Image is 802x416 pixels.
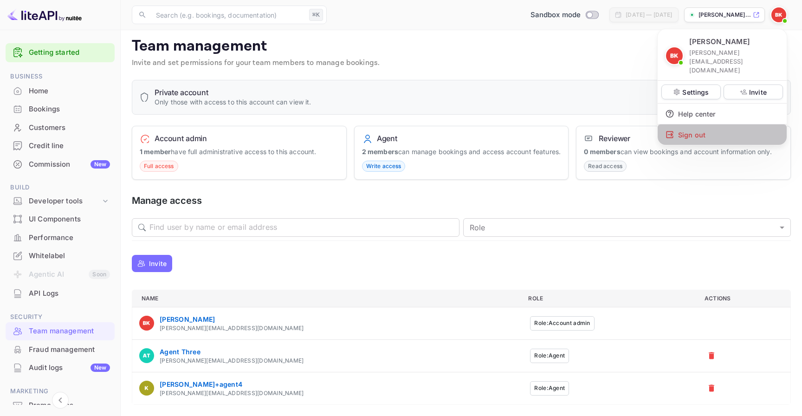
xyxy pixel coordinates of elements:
[689,48,779,75] p: [PERSON_NAME][EMAIL_ADDRESS][DOMAIN_NAME]
[689,37,750,47] p: [PERSON_NAME]
[682,87,709,97] p: Settings
[658,124,787,145] div: Sign out
[666,47,683,64] img: Bill Kyriazopoulos
[749,87,767,97] p: Invite
[658,104,787,124] div: Help center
